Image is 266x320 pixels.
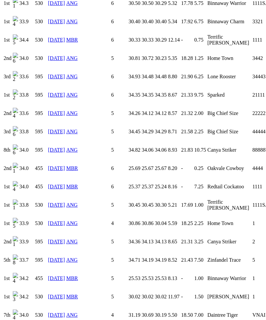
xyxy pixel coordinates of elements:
[141,49,154,67] td: 30.72
[35,104,47,122] td: 595
[19,178,34,196] td: 34.0
[35,270,47,287] td: 455
[19,215,34,232] td: 33.9
[35,251,47,269] td: 595
[3,86,12,104] td: 1st
[111,270,128,287] td: 5
[19,141,34,159] td: 34.0
[141,288,154,306] td: 30.02
[13,16,18,27] img: 4
[167,104,180,122] td: 8.57
[181,86,193,104] td: 21.33
[181,13,193,30] td: 17.92
[35,13,47,30] td: 530
[154,196,167,214] td: 30.30
[48,129,65,134] a: [DATE]
[3,141,12,159] td: 8th
[194,270,206,287] td: 1.00
[3,31,12,49] td: 1st
[3,160,12,177] td: 2nd
[111,104,128,122] td: 5
[141,178,154,196] td: 25.37
[19,270,34,287] td: 34.2
[66,294,78,299] a: MBR
[207,215,251,232] td: Home Town
[194,141,206,159] td: 10.75
[66,74,78,79] a: ANG
[128,123,141,141] td: 34.45
[66,165,78,171] a: MBR
[141,215,154,232] td: 30.86
[13,108,18,119] img: 4
[128,141,141,159] td: 34.82
[141,13,154,30] td: 30.40
[207,233,251,251] td: Canya Striker
[207,288,251,306] td: [PERSON_NAME]
[167,270,180,287] td: 8.13
[154,270,167,287] td: 25.53
[154,31,167,49] td: 30.29
[35,215,47,232] td: 530
[35,86,47,104] td: 595
[3,104,12,122] td: 2nd
[48,184,65,189] a: [DATE]
[167,160,180,177] td: 8.20
[48,92,65,98] a: [DATE]
[3,215,12,232] td: 1st
[167,215,180,232] td: 5.59
[154,288,167,306] td: 30.02
[128,251,141,269] td: 34.71
[141,123,154,141] td: 34.29
[194,104,206,122] td: 2.00
[35,160,47,177] td: 455
[111,196,128,214] td: 5
[48,312,65,318] a: [DATE]
[207,141,251,159] td: Canya Striker
[154,49,167,67] td: 30.23
[48,0,65,6] a: [DATE]
[48,19,65,24] a: [DATE]
[194,13,206,30] td: 6.75
[66,55,78,61] a: ANG
[141,104,154,122] td: 34.12
[167,141,180,159] td: 8.93
[167,31,180,49] td: 12.14
[111,233,128,251] td: 5
[154,141,167,159] td: 34.06
[48,202,65,208] a: [DATE]
[207,31,251,49] td: Terrific [PERSON_NAME]
[35,196,47,214] td: 530
[35,288,47,306] td: 530
[111,13,128,30] td: 6
[19,13,34,30] td: 33.9
[13,144,18,156] img: 6
[66,184,78,189] a: MBR
[181,141,193,159] td: 21.83
[48,257,65,263] a: [DATE]
[167,68,180,85] td: 8.80
[13,291,18,302] img: 3
[181,288,193,306] td: -
[167,123,180,141] td: 8.71
[167,196,180,214] td: 5.21
[194,196,206,214] td: 1.00
[141,86,154,104] td: 34.35
[141,68,154,85] td: 34.48
[167,86,180,104] td: 8.67
[48,110,65,116] a: [DATE]
[3,251,12,269] td: 5th
[141,270,154,287] td: 25.53
[128,196,141,214] td: 30.45
[66,220,78,226] a: ANG
[194,288,206,306] td: 1.50
[66,19,78,24] a: ANG
[154,160,167,177] td: 25.67
[111,160,128,177] td: 6
[13,254,18,266] img: 8
[194,178,206,196] td: 7.25
[48,55,65,61] a: [DATE]
[66,92,78,98] a: ANG
[111,123,128,141] td: 5
[194,68,206,85] td: 6.25
[141,160,154,177] td: 25.67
